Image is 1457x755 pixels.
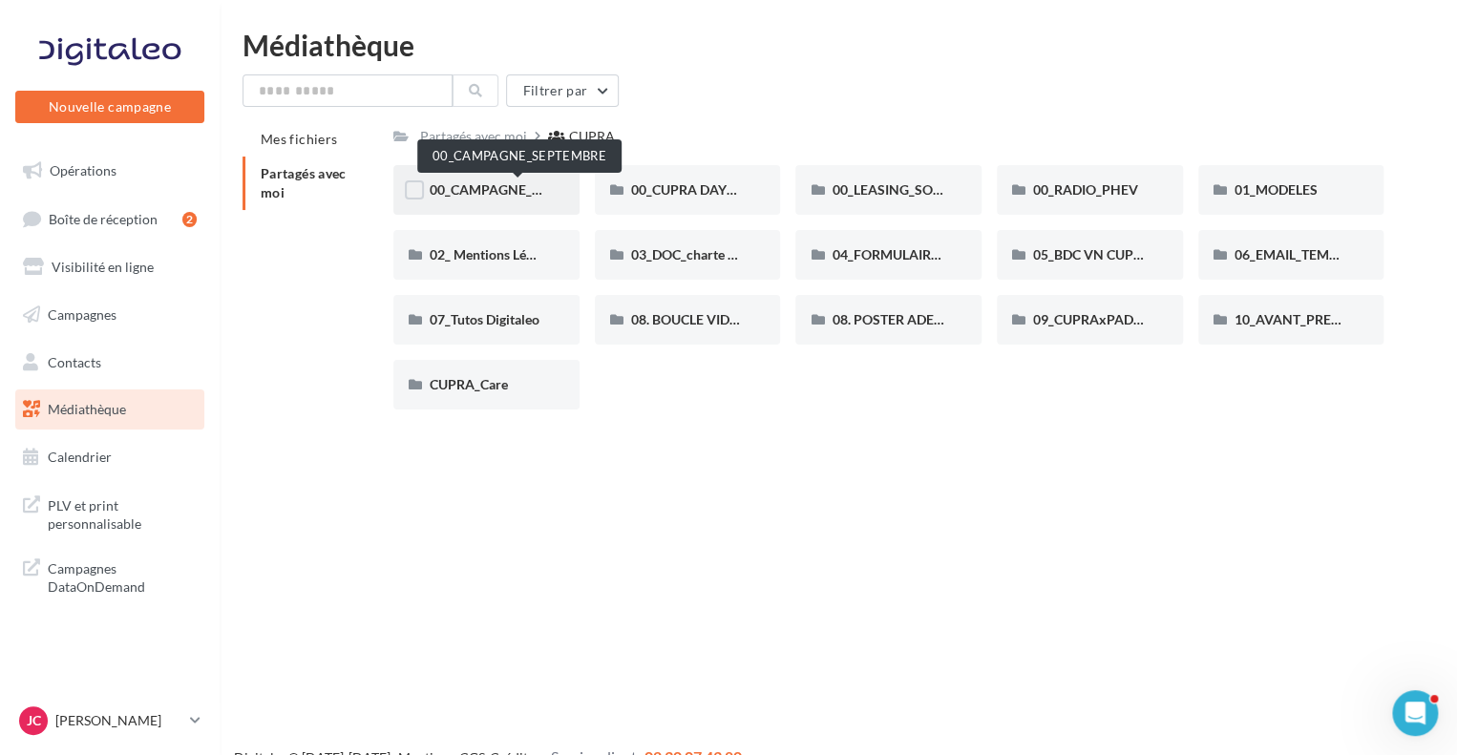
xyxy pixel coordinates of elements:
a: PLV et print personnalisable [11,485,208,541]
span: 08. POSTER ADEME [832,311,953,327]
div: Partagés avec moi [420,127,527,146]
a: Visibilité en ligne [11,247,208,287]
a: Campagnes DataOnDemand [11,548,208,604]
span: 00_CUPRA DAYS (JPO) [631,181,770,198]
a: Boîte de réception2 [11,199,208,240]
iframe: Intercom live chat [1392,690,1438,736]
span: Campagnes [48,306,116,323]
button: Nouvelle campagne [15,91,204,123]
span: PLV et print personnalisable [48,493,197,534]
span: 08. BOUCLE VIDEO ECRAN SHOWROOM [631,311,883,327]
a: Calendrier [11,437,208,477]
div: CUPRA [569,127,615,146]
span: 06_EMAIL_TEMPLATE HTML CUPRA [1235,246,1456,262]
a: Opérations [11,151,208,191]
span: 07_Tutos Digitaleo [430,311,539,327]
a: Médiathèque [11,389,208,430]
span: 05_BDC VN CUPRA [1033,246,1151,262]
div: Médiathèque [243,31,1434,59]
span: Calendrier [48,449,112,465]
a: Campagnes [11,295,208,335]
span: CUPRA_Care [430,376,508,392]
span: Campagnes DataOnDemand [48,556,197,597]
span: 03_DOC_charte graphique et GUIDELINES [631,246,881,262]
span: Mes fichiers [261,131,337,147]
div: 00_CAMPAGNE_SEPTEMBRE [417,139,622,173]
span: Médiathèque [48,401,126,417]
span: Opérations [50,162,116,178]
button: Filtrer par [506,74,619,107]
p: [PERSON_NAME] [55,711,182,730]
span: Contacts [48,353,101,369]
span: JC [27,711,41,730]
span: Visibilité en ligne [52,259,154,275]
span: Boîte de réception [49,210,158,226]
span: 01_MODELES [1235,181,1318,198]
span: 00_CAMPAGNE_SEPTEMBRE [430,181,608,198]
a: JC [PERSON_NAME] [15,703,204,739]
span: Partagés avec moi [261,165,347,200]
span: 02_ Mentions Légales [430,246,556,262]
span: 09_CUPRAxPADEL [1033,311,1148,327]
span: 04_FORMULAIRE DES DEMANDES CRÉATIVES [832,246,1115,262]
span: 00_RADIO_PHEV [1033,181,1138,198]
a: Contacts [11,343,208,383]
span: 00_LEASING_SOCIAL_ÉLECTRIQUE [832,181,1045,198]
div: 2 [182,212,197,227]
